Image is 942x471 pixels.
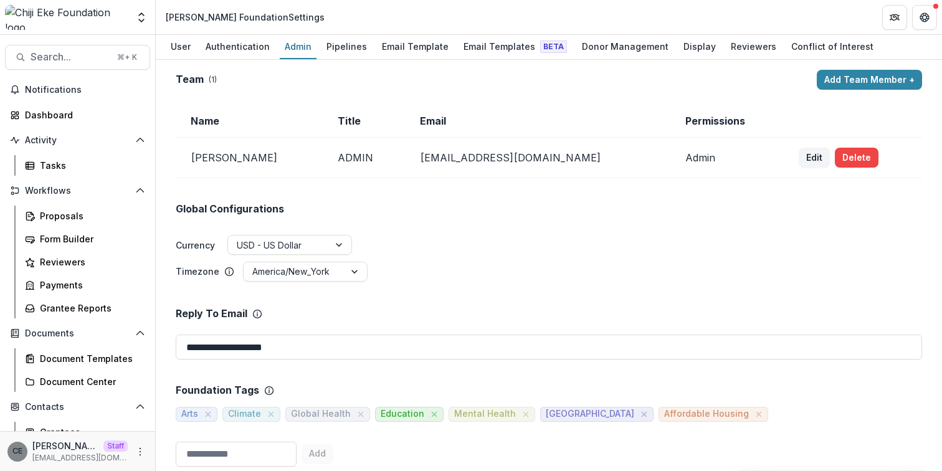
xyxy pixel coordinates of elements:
button: Open Documents [5,323,150,343]
span: Search... [31,51,110,63]
div: Pipelines [321,37,372,55]
span: Workflows [25,186,130,196]
a: Reviewers [726,35,781,59]
a: Document Templates [20,348,150,369]
h2: Global Configurations [176,203,284,215]
td: [PERSON_NAME] [176,138,323,178]
td: ADMIN [323,138,405,178]
a: Email Templates Beta [459,35,572,59]
a: Payments [20,275,150,295]
a: Grantee Reports [20,298,150,318]
div: Form Builder [40,232,140,245]
span: Documents [25,328,130,339]
div: Grantees [40,426,140,439]
div: Admin [280,37,316,55]
button: Delete [835,148,878,168]
td: Title [323,105,405,138]
div: Document Templates [40,352,140,365]
p: Timezone [176,265,219,278]
div: Conflict of Interest [786,37,878,55]
button: Notifications [5,80,150,100]
a: Pipelines [321,35,372,59]
div: User [166,37,196,55]
p: [PERSON_NAME] [32,439,98,452]
span: Activity [25,135,130,146]
span: Arts [181,409,198,419]
div: Payments [40,278,140,292]
span: Notifications [25,85,145,95]
label: Currency [176,239,215,252]
div: Dashboard [25,108,140,121]
button: close [753,408,765,421]
span: Climate [228,409,261,419]
div: Reviewers [726,37,781,55]
a: Proposals [20,206,150,226]
span: Education [381,409,424,419]
div: Tasks [40,159,140,172]
a: Admin [280,35,316,59]
img: Chiji Eke Foundation logo [5,5,128,30]
div: ⌘ + K [115,50,140,64]
span: Mental Health [454,409,516,419]
div: Email Templates [459,37,572,55]
a: Display [678,35,721,59]
a: Tasks [20,155,150,176]
div: Grantee Reports [40,302,140,315]
div: Chiji Eke [12,447,22,455]
button: Get Help [912,5,937,30]
div: Proposals [40,209,140,222]
p: ( 1 ) [209,74,217,85]
td: Permissions [670,105,784,138]
button: Open Contacts [5,397,150,417]
div: Donor Management [577,37,673,55]
button: close [265,408,277,421]
button: Partners [882,5,907,30]
div: Authentication [201,37,275,55]
a: Conflict of Interest [786,35,878,59]
button: close [202,408,214,421]
button: Open entity switcher [133,5,150,30]
a: Form Builder [20,229,150,249]
span: Contacts [25,402,130,412]
span: [GEOGRAPHIC_DATA] [546,409,634,419]
p: [EMAIL_ADDRESS][DOMAIN_NAME] [32,452,128,464]
button: close [520,408,532,421]
a: Grantees [20,422,150,442]
button: close [354,408,367,421]
button: close [638,408,650,421]
div: Display [678,37,721,55]
span: Affordable Housing [664,409,749,419]
button: Edit [799,148,830,168]
button: Open Activity [5,130,150,150]
a: Email Template [377,35,454,59]
button: close [428,408,440,421]
td: Admin [670,138,784,178]
p: Reply To Email [176,308,247,320]
button: Search... [5,45,150,70]
div: Document Center [40,375,140,388]
p: Foundation Tags [176,384,259,396]
div: Email Template [377,37,454,55]
div: [PERSON_NAME] Foundation Settings [166,11,325,24]
button: Add [302,444,333,464]
td: Email [405,105,670,138]
button: Open Workflows [5,181,150,201]
td: Name [176,105,323,138]
button: Add Team Member + [817,70,922,90]
h2: Team [176,74,204,85]
p: Staff [103,440,128,452]
span: Global Health [291,409,351,419]
a: Dashboard [5,105,150,125]
a: Authentication [201,35,275,59]
div: Reviewers [40,255,140,269]
a: User [166,35,196,59]
button: More [133,444,148,459]
nav: breadcrumb [161,8,330,26]
a: Donor Management [577,35,673,59]
a: Reviewers [20,252,150,272]
a: Document Center [20,371,150,392]
span: Beta [540,40,567,53]
td: [EMAIL_ADDRESS][DOMAIN_NAME] [405,138,670,178]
